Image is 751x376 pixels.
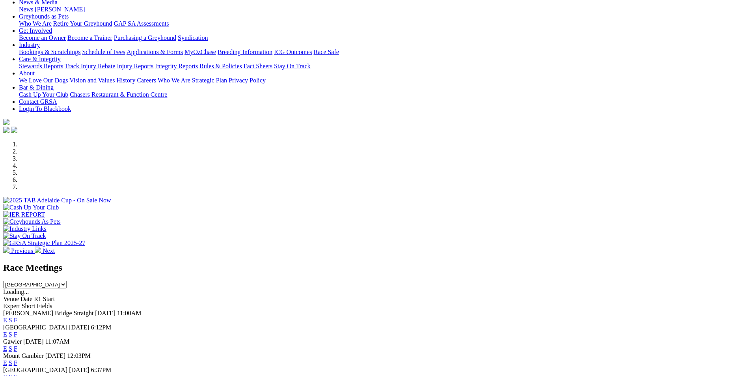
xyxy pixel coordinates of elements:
[3,204,59,211] img: Cash Up Your Club
[22,303,35,309] span: Short
[19,91,68,98] a: Cash Up Your Club
[274,49,312,55] a: ICG Outcomes
[19,63,748,70] div: Care & Integrity
[127,49,183,55] a: Applications & Forms
[9,331,12,338] a: S
[19,20,748,27] div: Greyhounds as Pets
[3,232,46,239] img: Stay On Track
[3,197,111,204] img: 2025 TAB Adelaide Cup - On Sale Now
[19,6,33,13] a: News
[3,338,22,345] span: Gawler
[244,63,272,69] a: Fact Sheets
[3,303,20,309] span: Expert
[45,338,70,345] span: 11:07AM
[23,338,44,345] span: [DATE]
[91,324,112,331] span: 6:12PM
[37,303,52,309] span: Fields
[19,27,52,34] a: Get Involved
[19,84,54,91] a: Bar & Dining
[14,317,17,324] a: F
[3,218,61,225] img: Greyhounds As Pets
[35,247,41,253] img: chevron-right-pager-white.svg
[274,63,310,69] a: Stay On Track
[19,13,69,20] a: Greyhounds as Pets
[19,56,61,62] a: Care & Integrity
[69,324,89,331] span: [DATE]
[114,20,169,27] a: GAP SA Assessments
[19,77,68,84] a: We Love Our Dogs
[3,262,748,273] h2: Race Meetings
[3,359,7,366] a: E
[65,63,115,69] a: Track Injury Rebate
[70,91,167,98] a: Chasers Restaurant & Function Centre
[43,247,55,254] span: Next
[3,127,9,133] img: facebook.svg
[313,49,339,55] a: Race Safe
[3,288,29,295] span: Loading...
[3,367,67,373] span: [GEOGRAPHIC_DATA]
[19,70,35,77] a: About
[69,77,115,84] a: Vision and Values
[45,352,66,359] span: [DATE]
[19,6,748,13] div: News & Media
[19,105,71,112] a: Login To Blackbook
[114,34,176,41] a: Purchasing a Greyhound
[3,317,7,324] a: E
[19,91,748,98] div: Bar & Dining
[34,296,55,302] span: R1 Start
[35,247,55,254] a: Next
[11,127,17,133] img: twitter.svg
[19,34,66,41] a: Become an Owner
[137,77,156,84] a: Careers
[3,296,19,302] span: Venue
[3,239,85,247] img: GRSA Strategic Plan 2025-27
[9,345,12,352] a: S
[3,119,9,125] img: logo-grsa-white.png
[19,98,57,105] a: Contact GRSA
[155,63,198,69] a: Integrity Reports
[3,225,47,232] img: Industry Links
[69,367,89,373] span: [DATE]
[67,34,112,41] a: Become a Trainer
[3,352,44,359] span: Mount Gambier
[3,247,9,253] img: chevron-left-pager-white.svg
[178,34,208,41] a: Syndication
[53,20,112,27] a: Retire Your Greyhound
[116,77,135,84] a: History
[11,247,33,254] span: Previous
[9,317,12,324] a: S
[158,77,190,84] a: Who We Are
[19,34,748,41] div: Get Involved
[3,345,7,352] a: E
[3,324,67,331] span: [GEOGRAPHIC_DATA]
[9,359,12,366] a: S
[117,310,142,316] span: 11:00AM
[19,63,63,69] a: Stewards Reports
[199,63,242,69] a: Rules & Policies
[14,345,17,352] a: F
[14,359,17,366] a: F
[3,331,7,338] a: E
[82,49,125,55] a: Schedule of Fees
[218,49,272,55] a: Breeding Information
[67,352,91,359] span: 12:03PM
[19,49,748,56] div: Industry
[192,77,227,84] a: Strategic Plan
[3,247,35,254] a: Previous
[19,20,52,27] a: Who We Are
[3,211,45,218] img: IER REPORT
[184,49,216,55] a: MyOzChase
[19,77,748,84] div: About
[3,310,93,316] span: [PERSON_NAME] Bridge Straight
[229,77,266,84] a: Privacy Policy
[20,296,32,302] span: Date
[91,367,112,373] span: 6:37PM
[19,41,40,48] a: Industry
[19,49,80,55] a: Bookings & Scratchings
[117,63,153,69] a: Injury Reports
[95,310,116,316] span: [DATE]
[14,331,17,338] a: F
[35,6,85,13] a: [PERSON_NAME]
